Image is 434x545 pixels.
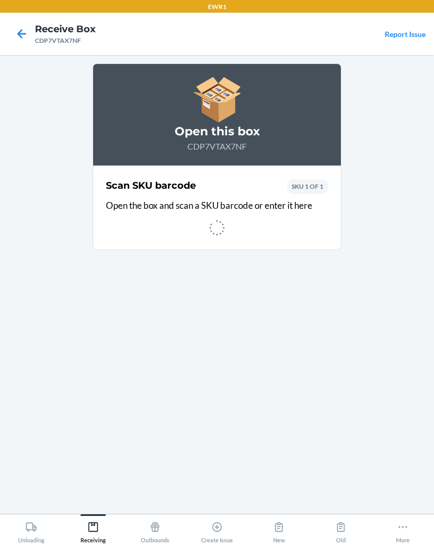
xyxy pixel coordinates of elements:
div: More [396,517,410,543]
p: CDP7VTAX7NF [106,140,328,153]
div: Receiving [80,517,106,543]
h4: Receive Box [35,22,96,36]
div: Old [335,517,347,543]
button: New [248,514,310,543]
button: Receiving [62,514,124,543]
button: Old [310,514,372,543]
button: Create Issue [186,514,248,543]
div: New [273,517,285,543]
h2: Scan SKU barcode [106,179,196,192]
p: Open the box and scan a SKU barcode or enter it here [106,199,328,213]
p: SKU 1 OF 1 [292,182,323,191]
a: Report Issue [385,30,426,39]
div: Outbounds [141,517,169,543]
button: Outbounds [124,514,186,543]
div: Unloading [18,517,44,543]
h3: Open this box [106,123,328,140]
div: CDP7VTAX7NF [35,36,96,45]
p: EWR1 [208,2,227,12]
div: Create Issue [201,517,233,543]
button: More [372,514,434,543]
